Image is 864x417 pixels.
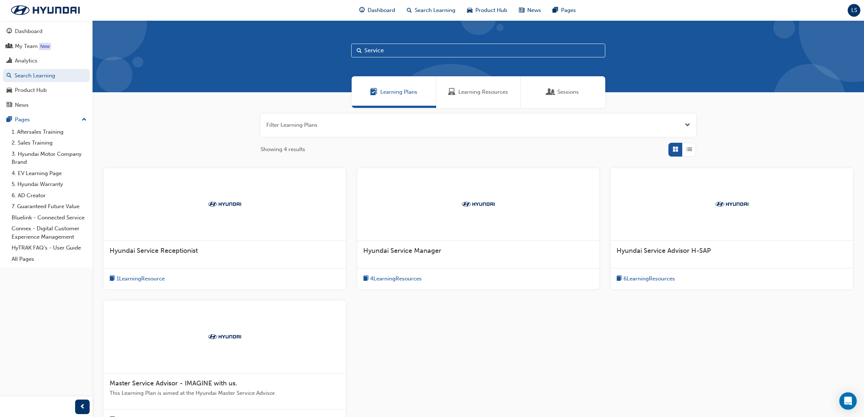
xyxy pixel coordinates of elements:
[368,6,395,15] span: Dashboard
[39,43,51,50] div: Tooltip anchor
[547,88,554,96] span: Sessions
[370,275,422,283] span: 4 Learning Resources
[9,179,90,190] a: 5. Hyundai Warranty
[116,275,165,283] span: 1 Learning Resource
[7,102,12,109] span: news-icon
[352,76,436,108] a: Learning PlansLearning Plans
[623,275,675,283] span: 6 Learning Resources
[3,23,90,113] button: DashboardMy TeamAnalyticsSearch LearningProduct HubNews
[3,84,90,97] a: Product Hub
[673,145,678,154] span: Grid
[15,27,42,36] div: Dashboard
[110,389,340,397] span: This Learning Plan is aimed at the Hyundai Master Service Advisor.
[401,3,461,18] a: search-iconSearch Learning
[370,88,377,96] span: Learning Plans
[15,86,47,94] div: Product Hub
[357,46,362,55] span: Search
[261,145,305,154] span: Showing 4 results
[513,3,547,18] a: news-iconNews
[3,54,90,68] a: Analytics
[467,6,472,15] span: car-icon
[9,254,90,265] a: All Pages
[475,6,507,15] span: Product Hub
[363,274,422,283] button: book-icon4LearningResources
[80,402,85,412] span: prev-icon
[4,3,87,18] img: Trak
[561,6,576,15] span: Pages
[527,6,541,15] span: News
[15,57,37,65] div: Analytics
[3,25,90,38] a: Dashboard
[3,113,90,126] button: Pages
[611,168,853,289] a: TrakHyundai Service Advisor H-SAPbook-icon6LearningResources
[617,247,711,255] span: Hyundai Service Advisor H-SAP
[9,190,90,201] a: 6. AD Creator
[363,274,369,283] span: book-icon
[415,6,455,15] span: Search Learning
[7,87,12,94] span: car-icon
[9,223,90,242] a: Connex - Digital Customer Experience Management
[448,88,455,96] span: Learning Resources
[7,58,12,64] span: chart-icon
[9,137,90,149] a: 2. Sales Training
[9,126,90,138] a: 1. Aftersales Training
[461,3,513,18] a: car-iconProduct Hub
[3,98,90,112] a: News
[436,76,521,108] a: Learning ResourcesLearning Resources
[519,6,524,15] span: news-icon
[110,274,165,283] button: book-icon1LearningResource
[353,3,401,18] a: guage-iconDashboard
[359,6,365,15] span: guage-icon
[110,274,115,283] span: book-icon
[685,121,690,129] button: Open the filter
[557,88,579,96] span: Sessions
[3,69,90,82] a: Search Learning
[351,44,605,57] input: Search...
[205,201,245,208] img: Trak
[15,42,38,50] div: My Team
[9,201,90,212] a: 7. Guaranteed Future Value
[205,333,245,340] img: Trak
[15,116,30,124] div: Pages
[9,212,90,223] a: Bluelink - Connected Service
[687,145,692,154] span: List
[458,201,498,208] img: Trak
[3,40,90,53] a: My Team
[407,6,412,15] span: search-icon
[851,6,857,15] span: LS
[617,274,622,283] span: book-icon
[7,117,12,123] span: pages-icon
[104,168,346,289] a: TrakHyundai Service Receptionistbook-icon1LearningResource
[7,43,12,50] span: people-icon
[848,4,860,17] button: LS
[363,247,441,255] span: Hyundai Service Manager
[9,168,90,179] a: 4. EV Learning Page
[521,76,605,108] a: SessionsSessions
[458,88,508,96] span: Learning Resources
[839,392,857,410] div: Open Intercom Messenger
[15,101,29,109] div: News
[7,28,12,35] span: guage-icon
[380,88,417,96] span: Learning Plans
[9,149,90,168] a: 3. Hyundai Motor Company Brand
[712,201,752,208] img: Trak
[553,6,558,15] span: pages-icon
[7,73,12,79] span: search-icon
[9,242,90,254] a: HyTRAK FAQ's - User Guide
[547,3,582,18] a: pages-iconPages
[617,274,675,283] button: book-icon6LearningResources
[82,115,87,125] span: up-icon
[110,379,237,387] span: Master Service Advisor - IMAGINE with us.
[110,247,198,255] span: Hyundai Service Receptionist
[357,168,599,289] a: TrakHyundai Service Managerbook-icon4LearningResources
